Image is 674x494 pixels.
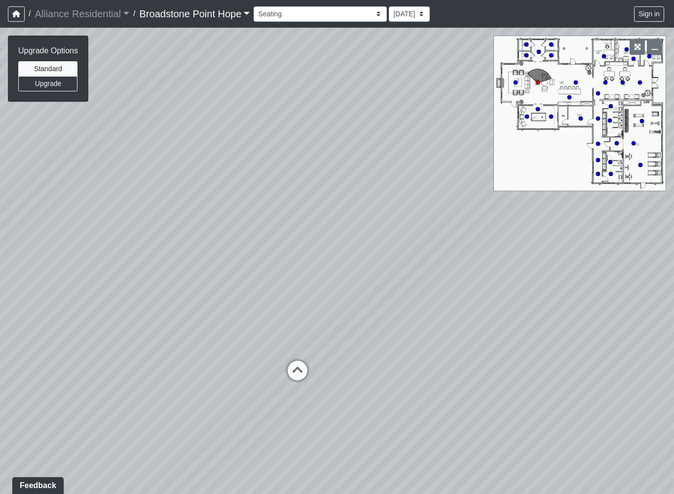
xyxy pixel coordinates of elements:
a: Broadstone Point Hope [140,4,250,24]
a: Alliance Residential [35,4,129,24]
button: Standard [18,61,77,77]
iframe: Ybug feedback widget [7,474,69,494]
h6: Upgrade Options [18,46,78,55]
span: / [25,4,35,24]
button: Sign in [634,6,664,22]
button: Upgrade [18,76,77,91]
span: / [129,4,139,24]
